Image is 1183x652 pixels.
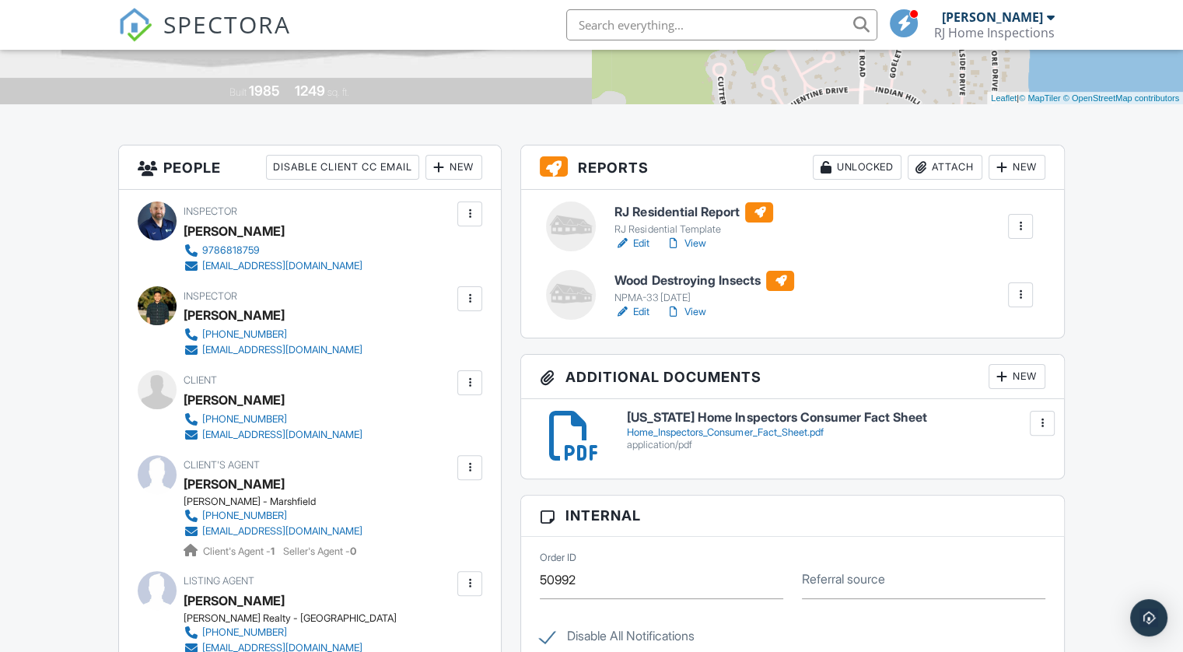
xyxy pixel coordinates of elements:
div: Disable Client CC Email [266,155,419,180]
div: [PERSON_NAME] [942,9,1043,25]
h3: People [119,145,501,190]
div: application/pdf [627,439,1045,451]
span: Inspector [184,290,237,302]
div: NPMA-33 [DATE] [614,292,794,304]
div: [PERSON_NAME] - Marshfield [184,496,375,508]
label: Order ID [540,551,576,565]
a: Edit [614,304,649,320]
a: 9786818759 [184,243,362,258]
a: [EMAIL_ADDRESS][DOMAIN_NAME] [184,258,362,274]
div: Attach [908,155,982,180]
div: 1249 [295,82,325,99]
div: | [987,92,1183,105]
div: 9786818759 [202,244,260,257]
div: Unlocked [813,155,901,180]
span: Inspector [184,205,237,217]
div: [EMAIL_ADDRESS][DOMAIN_NAME] [202,429,362,441]
div: [PERSON_NAME] Realty - [GEOGRAPHIC_DATA] [184,612,397,625]
span: Client [184,374,217,386]
div: [PERSON_NAME] [184,589,285,612]
div: 1985 [249,82,280,99]
div: RJ Residential Template [614,223,773,236]
a: © OpenStreetMap contributors [1063,93,1179,103]
img: The Best Home Inspection Software - Spectora [118,8,152,42]
div: [PHONE_NUMBER] [202,626,287,639]
h6: RJ Residential Report [614,202,773,223]
div: [PHONE_NUMBER] [202,328,287,341]
a: [EMAIL_ADDRESS][DOMAIN_NAME] [184,524,362,539]
div: [EMAIL_ADDRESS][DOMAIN_NAME] [202,344,362,356]
div: New [989,364,1045,389]
span: Built [229,86,247,98]
a: Edit [614,236,649,251]
h6: Wood Destroying Insects [614,271,794,291]
input: Search everything... [566,9,877,40]
span: Client's Agent - [203,545,277,557]
strong: 0 [350,545,356,557]
div: [PHONE_NUMBER] [202,510,287,522]
a: [EMAIL_ADDRESS][DOMAIN_NAME] [184,427,362,443]
label: Disable All Notifications [540,629,695,648]
a: © MapTiler [1019,93,1061,103]
div: [PERSON_NAME] [184,219,285,243]
div: Home_Inspectors_Consumer_Fact_Sheet.pdf [627,426,1045,439]
div: [PERSON_NAME] [184,303,285,327]
a: View [665,236,705,251]
span: Seller's Agent - [283,545,356,557]
a: RJ Residential Report RJ Residential Template [614,202,773,237]
a: Leaflet [991,93,1017,103]
a: Wood Destroying Insects NPMA-33 [DATE] [614,271,794,305]
h3: Internal [521,496,1064,536]
label: Referral source [802,570,885,587]
div: New [989,155,1045,180]
span: Listing Agent [184,575,254,587]
strong: 1 [271,545,275,557]
a: [EMAIL_ADDRESS][DOMAIN_NAME] [184,342,362,358]
div: New [425,155,482,180]
h3: Reports [521,145,1064,190]
div: [EMAIL_ADDRESS][DOMAIN_NAME] [202,525,362,538]
h3: Additional Documents [521,355,1064,399]
span: Client's Agent [184,459,260,471]
span: sq. ft. [327,86,349,98]
div: [PHONE_NUMBER] [202,413,287,426]
h6: [US_STATE] Home Inspectors Consumer Fact Sheet [627,411,1045,425]
a: [PHONE_NUMBER] [184,625,384,640]
a: [PHONE_NUMBER] [184,508,362,524]
span: SPECTORA [163,8,291,40]
div: [PERSON_NAME] [184,388,285,412]
a: View [665,304,705,320]
div: [EMAIL_ADDRESS][DOMAIN_NAME] [202,260,362,272]
div: RJ Home Inspections [934,25,1055,40]
a: [US_STATE] Home Inspectors Consumer Fact Sheet Home_Inspectors_Consumer_Fact_Sheet.pdf applicatio... [627,411,1045,450]
a: SPECTORA [118,21,291,54]
a: [PHONE_NUMBER] [184,327,362,342]
a: [PHONE_NUMBER] [184,412,362,427]
div: [PERSON_NAME] [184,472,285,496]
div: Open Intercom Messenger [1130,599,1167,636]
